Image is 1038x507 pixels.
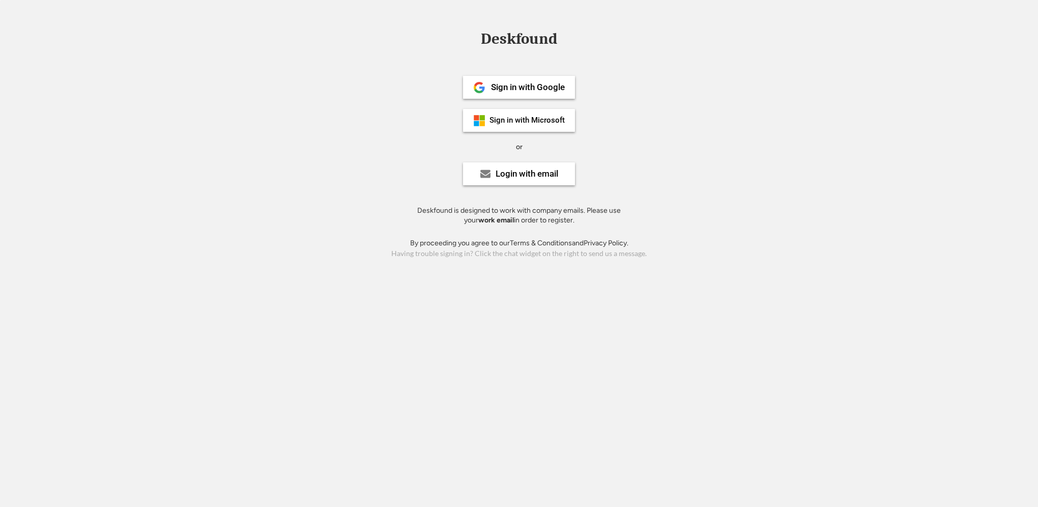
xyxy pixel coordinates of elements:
[491,83,565,92] div: Sign in with Google
[496,170,558,178] div: Login with email
[489,117,565,124] div: Sign in with Microsoft
[510,239,572,247] a: Terms & Conditions
[584,239,628,247] a: Privacy Policy.
[516,142,523,152] div: or
[478,216,514,224] strong: work email
[473,81,485,94] img: 1024px-Google__G__Logo.svg.png
[410,238,628,248] div: By proceeding you agree to our and
[476,31,562,47] div: Deskfound
[405,206,633,226] div: Deskfound is designed to work with company emails. Please use your in order to register.
[473,115,485,127] img: ms-symbollockup_mssymbol_19.png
